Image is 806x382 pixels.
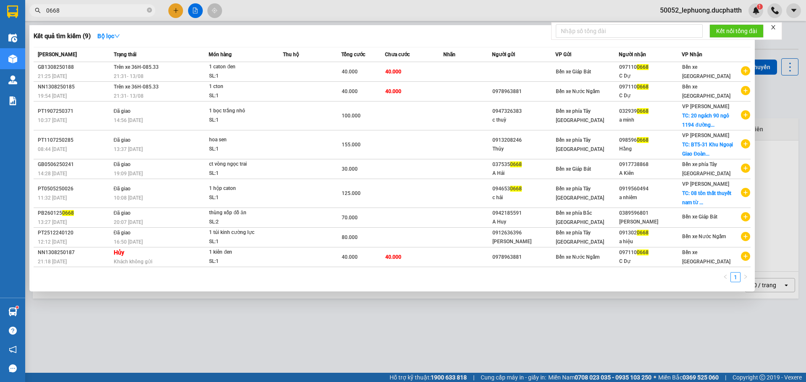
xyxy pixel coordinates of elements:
[209,72,272,81] div: SL: 1
[619,136,682,145] div: 098596
[743,274,748,279] span: right
[741,66,750,75] span: plus-circle
[38,209,111,218] div: PB260125
[209,135,272,145] div: hoa sen
[62,210,74,216] span: 0668
[114,93,144,99] span: 21:31 - 13/08
[720,272,730,282] li: Previous Page
[209,218,272,227] div: SL: 2
[682,161,730,177] span: Bến xe phía Tây [GEOGRAPHIC_DATA]
[619,63,682,72] div: 097110
[283,52,299,57] span: Thu hộ
[91,29,127,43] button: Bộ lọcdown
[38,219,67,225] span: 13:27 [DATE]
[342,190,361,196] span: 125.000
[637,84,649,90] span: 0668
[209,107,272,116] div: 1 bọc trắng nhỏ
[556,24,703,38] input: Nhập số tổng đài
[682,113,729,128] span: TC: 20 ngách 90 ngỏ 1194 đường...
[209,248,272,257] div: 1 kiên đen
[709,24,764,38] button: Kết nối tổng đài
[637,230,649,236] span: 0668
[209,184,272,193] div: 1 hộp caton
[556,166,591,172] span: Bến xe Giáp Bát
[716,26,757,36] span: Kết nối tổng đài
[682,52,702,57] span: VP Nhận
[619,107,682,116] div: 032939
[209,52,232,57] span: Món hàng
[741,110,750,120] span: plus-circle
[209,228,272,237] div: 1 túi kinh cường lực
[342,69,358,75] span: 40.000
[8,96,17,105] img: solution-icon
[209,145,272,154] div: SL: 1
[38,117,67,123] span: 10:37 [DATE]
[342,113,361,119] span: 100.000
[741,139,750,148] span: plus-circle
[443,52,455,57] span: Nhãn
[38,52,77,57] span: [PERSON_NAME]
[492,229,555,237] div: 0912636396
[114,259,152,265] span: Khách không gửi
[492,145,555,153] div: Thủy
[385,52,410,57] span: Chưa cước
[114,171,143,177] span: 19:09 [DATE]
[682,104,729,109] span: VP [PERSON_NAME]
[209,257,272,266] div: SL: 1
[556,88,599,94] span: Bến xe Nước Ngầm
[619,229,682,237] div: 091302
[682,190,731,205] span: TC: 08 tôn thất thuyết nam từ ...
[341,52,365,57] span: Tổng cước
[38,239,67,245] span: 12:12 [DATE]
[682,214,717,220] span: Bến xe Giáp Bát
[38,93,67,99] span: 19:54 [DATE]
[38,83,111,91] div: NN1308250185
[114,33,120,39] span: down
[492,116,555,125] div: c thuỳ
[619,116,682,125] div: a minh
[38,160,111,169] div: GB0506250241
[209,160,272,169] div: ct vòng ngọc trai
[619,185,682,193] div: 0919560494
[209,208,272,218] div: thùng xốp đồ ăn
[619,72,682,81] div: C Dự
[342,234,358,240] span: 80.000
[114,219,143,225] span: 20:07 [DATE]
[556,137,604,152] span: Bến xe phía Tây [GEOGRAPHIC_DATA]
[510,161,522,167] span: 0668
[556,186,604,201] span: Bến xe phía Tây [GEOGRAPHIC_DATA]
[619,257,682,266] div: C Dự
[682,181,729,187] span: VP [PERSON_NAME]
[38,185,111,193] div: PT0505250026
[555,52,571,57] span: VP Gửi
[38,248,111,257] div: NN1308250187
[619,91,682,100] div: C Dự
[147,8,152,13] span: close-circle
[46,6,145,15] input: Tìm tên, số ĐT hoặc mã đơn
[385,254,401,260] span: 40.000
[682,142,733,157] span: TC: BT5-31 Khu Ngoại Giao Đoàn...
[16,306,18,309] sup: 1
[492,160,555,169] div: 037535
[637,137,649,143] span: 0668
[682,249,730,265] span: Bến xe [GEOGRAPHIC_DATA]
[682,84,730,99] span: Bến xe [GEOGRAPHIC_DATA]
[619,248,682,257] div: 097110
[619,193,682,202] div: a nhiêm
[38,63,111,72] div: GB1308250188
[8,75,17,84] img: warehouse-icon
[209,62,272,72] div: 1 caton đen
[7,5,18,18] img: logo-vxr
[741,272,751,282] button: right
[114,64,159,70] span: Trên xe 36H-085.33
[492,185,555,193] div: 094653
[619,83,682,91] div: 097110
[209,237,272,247] div: SL: 1
[342,215,358,221] span: 70.000
[385,69,401,75] span: 40.000
[209,169,272,178] div: SL: 1
[492,237,555,246] div: [PERSON_NAME]
[492,209,555,218] div: 0942185591
[619,52,646,57] span: Người nhận
[510,186,522,192] span: 0668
